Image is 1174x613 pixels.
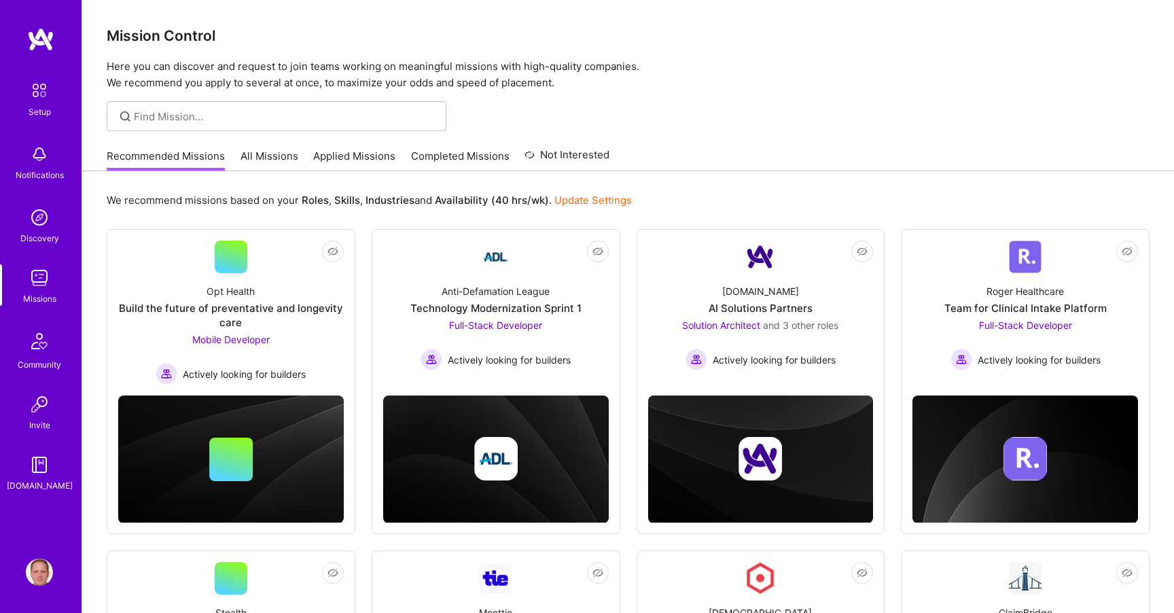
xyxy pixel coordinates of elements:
a: User Avatar [22,559,56,586]
img: Actively looking for builders [156,363,177,385]
img: setup [25,76,54,105]
img: User Avatar [26,559,53,586]
span: and 3 other roles [763,319,838,331]
img: cover [118,396,344,523]
div: Setup [29,105,51,119]
img: Invite [26,391,53,418]
img: Actively looking for builders [686,349,707,370]
a: Opt HealthBuild the future of preventative and longevity careMobile Developer Actively looking fo... [118,241,344,385]
a: Recommended Missions [107,149,225,171]
a: Company Logo[DOMAIN_NAME]AI Solutions PartnersSolution Architect and 3 other rolesActively lookin... [648,241,874,376]
p: Here you can discover and request to join teams working on meaningful missions with high-quality ... [107,58,1150,91]
div: [DOMAIN_NAME] [7,478,73,493]
h3: Mission Control [107,27,1150,44]
b: Roles [302,194,329,207]
a: All Missions [241,149,298,171]
a: Company LogoAnti-Defamation LeagueTechnology Modernization Sprint 1Full-Stack Developer Actively ... [383,241,609,376]
span: Actively looking for builders [183,367,306,381]
i: icon EyeClosed [327,567,338,578]
a: Applied Missions [313,149,395,171]
img: Community [23,325,56,357]
div: Build the future of preventative and longevity care [118,301,344,330]
div: [DOMAIN_NAME] [722,284,799,298]
img: teamwork [26,264,53,292]
img: Company logo [1003,437,1047,480]
div: Anti-Defamation League [442,284,550,298]
a: Company LogoRoger HealthcareTeam for Clinical Intake PlatformFull-Stack Developer Actively lookin... [912,241,1138,376]
img: cover [648,396,874,523]
div: Community [18,357,61,372]
div: Invite [29,418,50,432]
img: Company Logo [1009,241,1042,273]
img: cover [912,396,1138,523]
img: discovery [26,204,53,231]
div: Technology Modernization Sprint 1 [410,301,582,315]
i: icon EyeClosed [592,246,603,257]
span: Full-Stack Developer [449,319,542,331]
i: icon SearchGrey [118,109,133,124]
a: Not Interested [524,147,609,171]
i: icon EyeClosed [1122,246,1133,257]
img: Company Logo [480,241,512,273]
input: Find Mission... [134,109,436,124]
div: Discovery [20,231,59,245]
div: AI Solutions Partners [709,301,813,315]
i: icon EyeClosed [857,567,868,578]
img: bell [26,141,53,168]
i: icon EyeClosed [592,567,603,578]
a: Completed Missions [411,149,510,171]
i: icon EyeClosed [327,246,338,257]
div: Opt Health [207,284,255,298]
div: Notifications [16,168,64,182]
img: Company Logo [480,563,512,593]
b: Skills [334,194,360,207]
span: Actively looking for builders [978,353,1101,367]
img: Company Logo [744,562,777,595]
img: cover [383,396,609,523]
a: Update Settings [554,194,632,207]
img: Actively looking for builders [421,349,442,370]
img: Company Logo [744,241,777,273]
span: Full-Stack Developer [979,319,1072,331]
span: Actively looking for builders [713,353,836,367]
b: Industries [366,194,414,207]
div: Team for Clinical Intake Platform [944,301,1107,315]
img: guide book [26,451,53,478]
span: Actively looking for builders [448,353,571,367]
img: Company logo [739,437,782,480]
img: Company Logo [1009,562,1042,595]
span: Solution Architect [682,319,760,331]
span: Mobile Developer [192,334,270,345]
div: Missions [23,292,56,306]
img: Actively looking for builders [950,349,972,370]
i: icon EyeClosed [857,246,868,257]
div: Roger Healthcare [986,284,1064,298]
b: Availability (40 hrs/wk) [435,194,549,207]
img: Company logo [474,437,518,480]
i: icon EyeClosed [1122,567,1133,578]
p: We recommend missions based on your , , and . [107,193,632,207]
img: logo [27,27,54,52]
